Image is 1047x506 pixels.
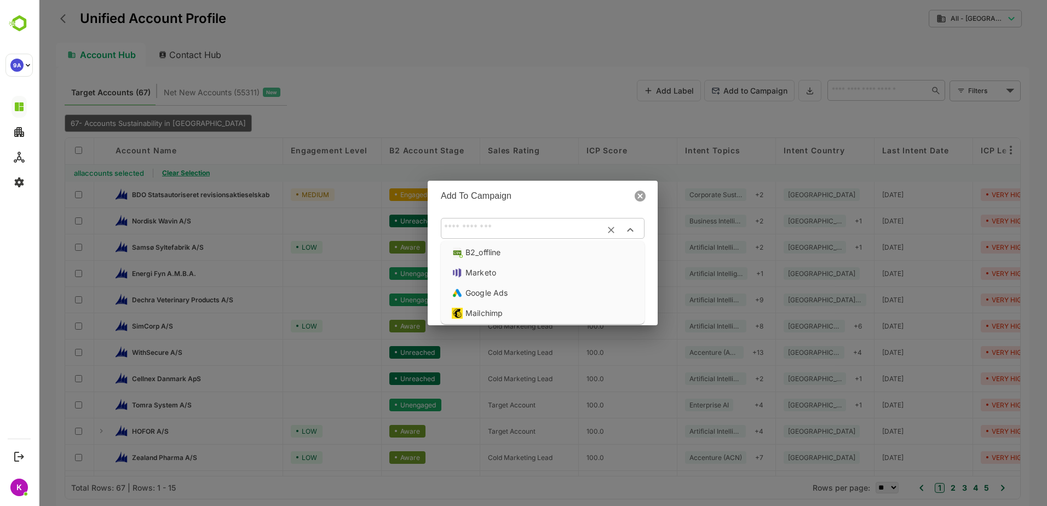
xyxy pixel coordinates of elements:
li: Marketo [405,263,604,281]
p: Add To Campaign [402,189,473,203]
button: Close [584,222,600,238]
div: 9A [10,59,24,72]
li: B2_offline [405,243,604,261]
li: Google Ads [405,284,604,302]
button: Logout [11,449,26,464]
button: Clear [565,222,580,238]
div: K [10,479,28,496]
li: Mailchimp [405,304,604,322]
img: BambooboxLogoMark.f1c84d78b4c51b1a7b5f700c9845e183.svg [5,13,33,34]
